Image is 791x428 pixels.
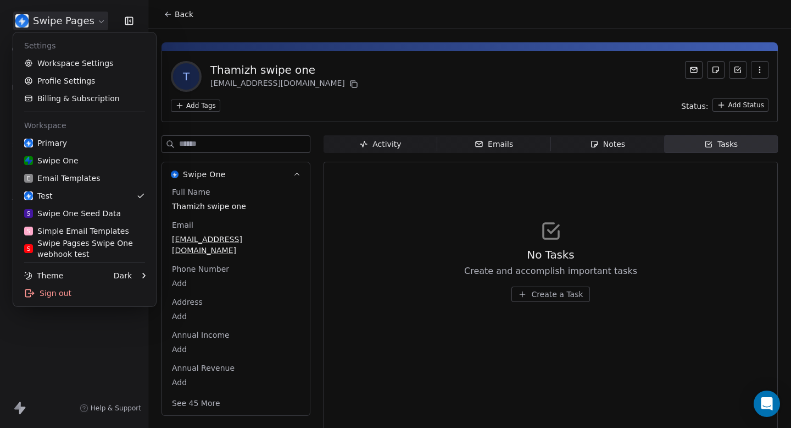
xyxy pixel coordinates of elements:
div: Simple Email Templates [24,226,129,237]
div: Swipe One Seed Data [24,208,121,219]
div: Swipe One [24,155,79,166]
a: Workspace Settings [18,54,152,72]
span: S [27,227,30,235]
div: Primary [24,138,67,149]
img: user_01J93QE9VH11XXZQZDP4TWZEES.jpg [24,191,33,200]
a: Billing & Subscription [18,90,152,107]
img: user_01J93QE9VH11XXZQZDP4TWZEES.jpg [24,139,33,147]
img: swipeone-app-icon.png [24,156,33,165]
span: E [27,174,30,183]
div: Swipe Pagses Swipe One webhook test [24,238,145,260]
div: Workspace [18,117,152,134]
a: Profile Settings [18,72,152,90]
div: Test [24,190,53,201]
span: S [27,210,30,218]
div: Settings [18,37,152,54]
div: Sign out [18,284,152,302]
div: Theme [24,270,63,281]
div: Email Templates [24,173,100,184]
span: S [27,245,30,253]
div: Dark [114,270,132,281]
